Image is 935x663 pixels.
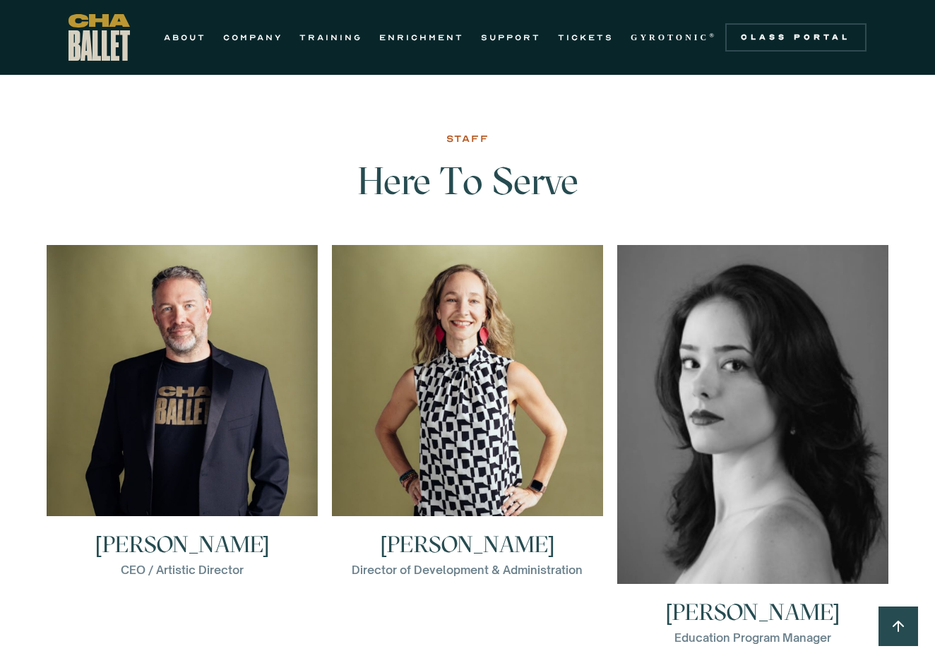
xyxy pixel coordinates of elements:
div: Director of Development & Administration [352,561,583,578]
a: [PERSON_NAME]Director of Development & Administration [332,245,603,578]
div: CEO / Artistic Director [121,561,244,578]
div: Education Program Manager [674,629,831,646]
a: COMPANY [223,29,282,46]
a: TRAINING [299,29,362,46]
a: ABOUT [164,29,206,46]
a: ENRICHMENT [379,29,464,46]
a: TICKETS [558,29,614,46]
sup: ® [709,32,717,39]
a: home [69,14,130,61]
a: [PERSON_NAME]CEO / Artistic Director [47,245,318,578]
h3: [PERSON_NAME] [95,533,270,556]
div: STAFF [446,131,489,148]
h3: [PERSON_NAME] [665,601,840,623]
a: [PERSON_NAME]Education Program Manager [617,245,888,646]
strong: GYROTONIC [631,32,709,42]
a: GYROTONIC® [631,29,717,46]
div: Class Portal [734,32,858,43]
a: SUPPORT [481,29,541,46]
h3: Here To Serve [238,160,697,231]
h3: [PERSON_NAME] [381,533,555,556]
a: Class Portal [725,23,866,52]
